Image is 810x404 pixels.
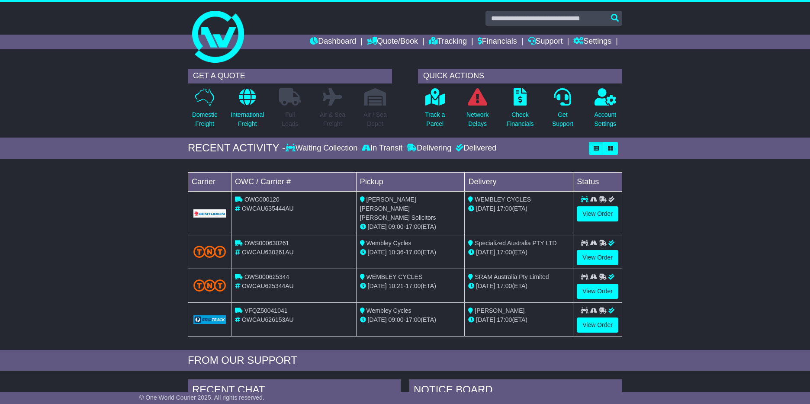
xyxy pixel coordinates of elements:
span: © One World Courier 2025. All rights reserved. [139,394,264,401]
div: (ETA) [468,248,569,257]
a: AccountSettings [594,88,617,133]
span: OWCAU625344AU [242,282,294,289]
div: (ETA) [468,315,569,324]
a: CheckFinancials [506,88,534,133]
span: VFQZ50041041 [244,307,288,314]
span: 17:00 [497,316,512,323]
img: GetCarrierServiceLogo [193,315,226,324]
span: 10:21 [389,282,404,289]
span: 09:00 [389,223,404,230]
div: FROM OUR SUPPORT [188,354,622,367]
span: [DATE] [368,316,387,323]
p: Domestic Freight [192,110,217,128]
a: View Order [577,317,618,333]
div: - (ETA) [360,315,461,324]
a: Dashboard [310,35,356,49]
span: [DATE] [476,205,495,212]
span: WEMBLEY CYCLES [366,273,423,280]
span: 17:00 [405,282,421,289]
td: Carrier [188,172,231,191]
div: (ETA) [468,204,569,213]
img: TNT_Domestic.png [193,279,226,291]
span: [DATE] [368,223,387,230]
td: OWC / Carrier # [231,172,357,191]
span: OWCAU635444AU [242,205,294,212]
p: International Freight [231,110,264,128]
span: WEMBLEY CYCLES [475,196,531,203]
div: - (ETA) [360,282,461,291]
p: Network Delays [466,110,489,128]
p: Track a Parcel [425,110,445,128]
div: (ETA) [468,282,569,291]
p: Full Loads [279,110,301,128]
span: OWS000630261 [244,240,289,247]
a: Tracking [429,35,467,49]
span: [DATE] [368,249,387,256]
span: [DATE] [476,316,495,323]
p: Check Financials [507,110,534,128]
a: Support [528,35,563,49]
span: [DATE] [476,249,495,256]
span: Specialized Australia PTY LTD [475,240,556,247]
span: [DATE] [368,282,387,289]
div: Delivering [405,144,453,153]
div: In Transit [360,144,405,153]
span: Wembley Cycles [366,240,411,247]
div: Waiting Collection [286,144,360,153]
p: Account Settings [595,110,617,128]
span: 17:00 [497,282,512,289]
div: - (ETA) [360,222,461,231]
a: InternationalFreight [230,88,264,133]
div: RECENT ACTIVITY - [188,142,286,154]
a: Financials [478,35,517,49]
a: Track aParcel [424,88,445,133]
span: [DATE] [476,282,495,289]
a: Quote/Book [367,35,418,49]
span: 17:00 [405,249,421,256]
span: [PERSON_NAME] [PERSON_NAME] [PERSON_NAME] Solicitors [360,196,436,221]
div: GET A QUOTE [188,69,392,83]
td: Status [573,172,622,191]
img: TNT_Domestic.png [193,246,226,257]
td: Delivery [465,172,573,191]
img: GetCarrierServiceLogo [193,209,226,217]
div: QUICK ACTIONS [418,69,622,83]
p: Air / Sea Depot [363,110,387,128]
div: NOTICE BOARD [409,379,622,403]
div: - (ETA) [360,248,461,257]
div: Delivered [453,144,496,153]
span: 09:00 [389,316,404,323]
span: [PERSON_NAME] [475,307,524,314]
a: DomesticFreight [192,88,218,133]
div: RECENT CHAT [188,379,401,403]
a: View Order [577,250,618,265]
span: OWCAU630261AU [242,249,294,256]
span: 17:00 [497,249,512,256]
span: Wembley Cycles [366,307,411,314]
span: 17:00 [405,316,421,323]
span: OWC000120 [244,196,280,203]
a: GetSupport [552,88,574,133]
span: OWS000625344 [244,273,289,280]
span: 17:00 [405,223,421,230]
span: SRAM Australia Pty Limited [475,273,549,280]
p: Get Support [552,110,573,128]
a: Settings [573,35,611,49]
a: NetworkDelays [466,88,489,133]
span: OWCAU626153AU [242,316,294,323]
span: 17:00 [497,205,512,212]
td: Pickup [356,172,465,191]
a: View Order [577,284,618,299]
span: 10:36 [389,249,404,256]
a: View Order [577,206,618,221]
p: Air & Sea Freight [320,110,345,128]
